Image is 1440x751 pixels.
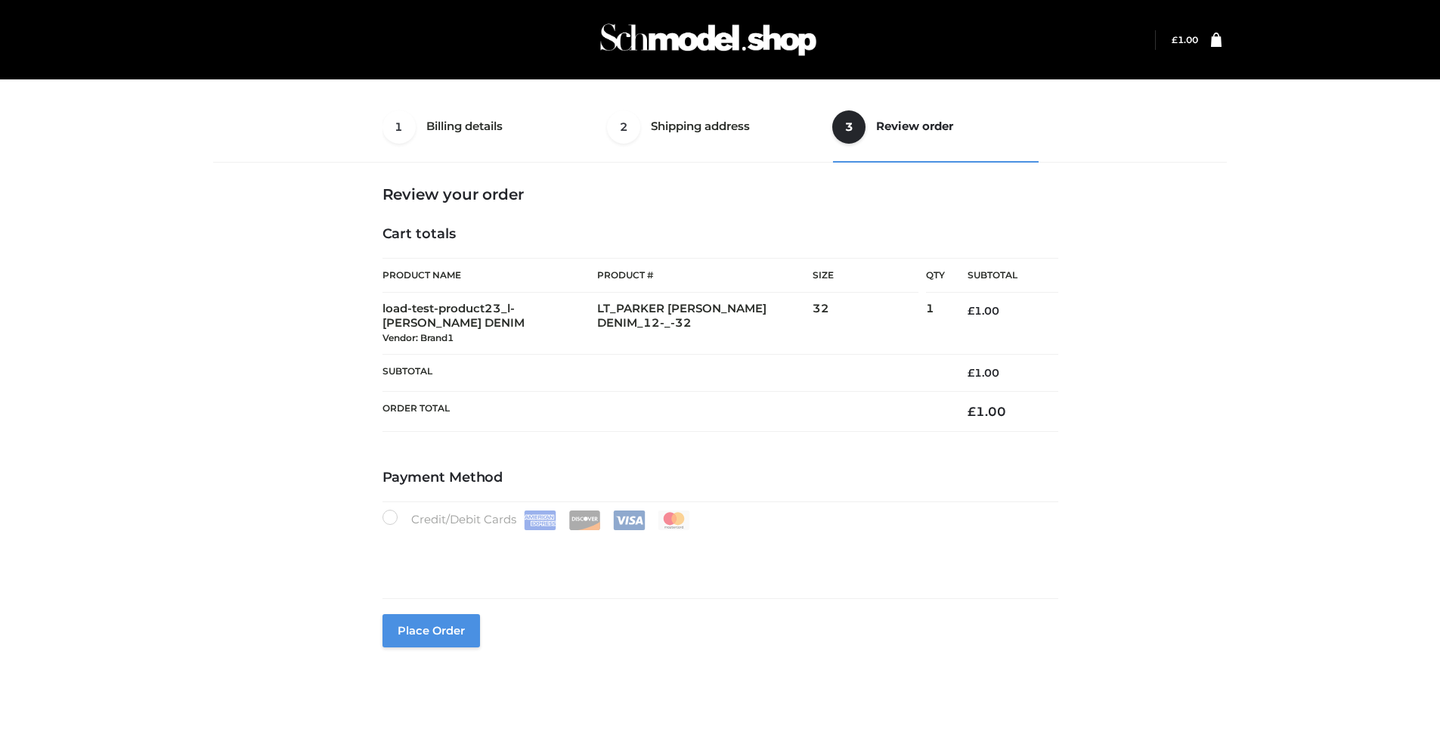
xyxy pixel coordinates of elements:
[926,258,945,293] th: Qty
[1172,34,1178,45] span: £
[658,510,690,530] img: Mastercard
[382,510,692,530] label: Credit/Debit Cards
[382,185,1058,203] h3: Review your order
[597,293,813,354] td: LT_PARKER [PERSON_NAME] DENIM_12-_-32
[568,510,601,530] img: Discover
[382,226,1058,243] h4: Cart totals
[382,332,454,343] small: Vendor: Brand1
[382,391,945,431] th: Order Total
[382,258,598,293] th: Product Name
[968,304,974,318] span: £
[926,293,945,354] td: 1
[968,366,999,380] bdi: 1.00
[524,510,556,530] img: Amex
[595,10,822,70] img: Schmodel Admin 964
[968,404,976,419] span: £
[597,258,813,293] th: Product #
[813,293,926,354] td: 32
[382,614,480,647] button: Place order
[945,259,1058,293] th: Subtotal
[813,259,918,293] th: Size
[968,366,974,380] span: £
[1172,34,1198,45] bdi: 1.00
[382,354,945,391] th: Subtotal
[382,293,598,354] td: load-test-product23_l-[PERSON_NAME] DENIM
[968,404,1006,419] bdi: 1.00
[968,304,999,318] bdi: 1.00
[1172,34,1198,45] a: £1.00
[613,510,646,530] img: Visa
[382,470,1058,486] h4: Payment Method
[379,527,1055,582] iframe: Secure payment input frame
